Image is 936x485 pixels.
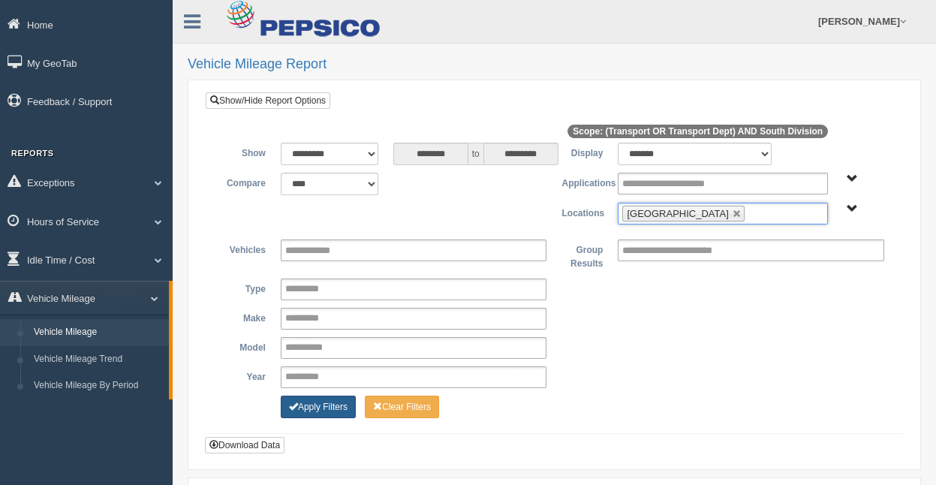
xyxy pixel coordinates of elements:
[554,239,610,270] label: Group Results
[217,366,273,384] label: Year
[217,337,273,355] label: Model
[627,208,728,219] span: [GEOGRAPHIC_DATA]
[217,239,273,258] label: Vehicles
[217,279,273,297] label: Type
[554,143,610,161] label: Display
[205,437,284,453] button: Download Data
[27,346,169,373] a: Vehicle Mileage Trend
[27,319,169,346] a: Vehicle Mileage
[365,396,439,418] button: Change Filter Options
[27,372,169,399] a: Vehicle Mileage By Period
[567,125,828,138] span: Scope: (Transport OR Transport Dept) AND South Division
[555,203,611,221] label: Locations
[217,308,273,326] label: Make
[554,173,610,191] label: Applications
[468,143,483,165] span: to
[188,57,921,72] h2: Vehicle Mileage Report
[217,143,273,161] label: Show
[206,92,330,109] a: Show/Hide Report Options
[281,396,356,418] button: Change Filter Options
[217,173,273,191] label: Compare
